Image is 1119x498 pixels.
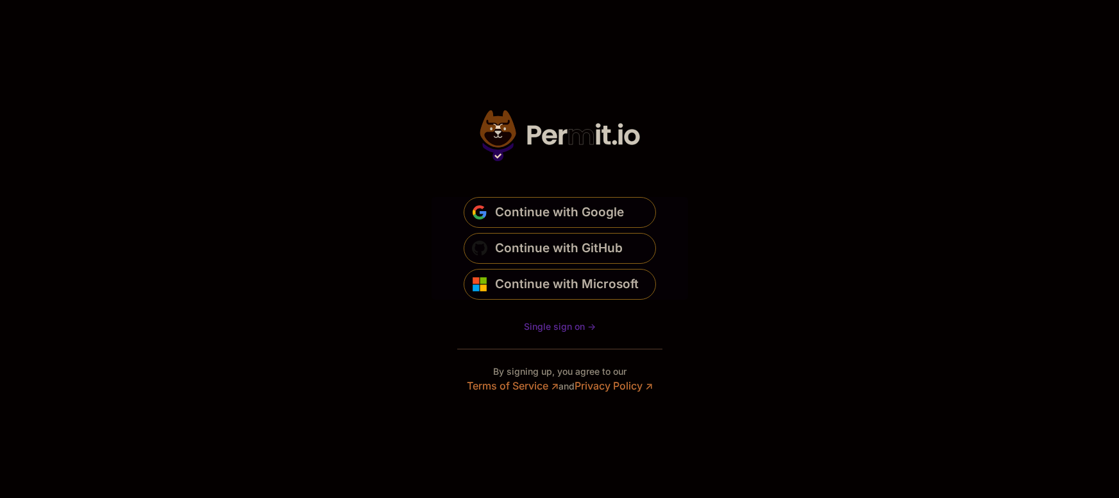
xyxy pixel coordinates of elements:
span: Continue with GitHub [495,238,623,259]
span: Single sign on -> [524,321,596,332]
button: Continue with Google [464,197,656,228]
button: Continue with GitHub [464,233,656,264]
span: Continue with Google [495,202,624,223]
a: Terms of Service ↗ [467,379,559,392]
span: Continue with Microsoft [495,274,639,295]
p: By signing up, you agree to our and [467,365,653,393]
a: Single sign on -> [524,320,596,333]
button: Continue with Microsoft [464,269,656,300]
a: Privacy Policy ↗ [575,379,653,392]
